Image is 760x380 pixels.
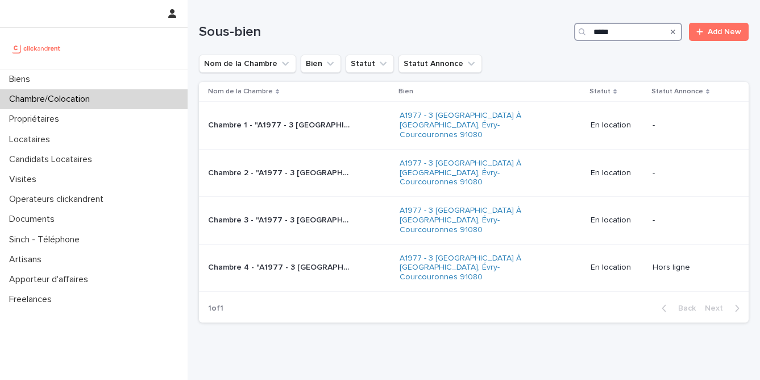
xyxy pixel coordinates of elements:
p: Statut [589,85,611,98]
button: Back [653,303,700,313]
a: Add New [689,23,749,41]
button: Statut Annonce [398,55,482,73]
button: Nom de la Chambre [199,55,296,73]
a: A1977 - 3 [GEOGRAPHIC_DATA] À [GEOGRAPHIC_DATA], Évry-Courcouronnes 91080 [400,254,542,282]
p: En location [591,168,644,178]
a: A1977 - 3 [GEOGRAPHIC_DATA] À [GEOGRAPHIC_DATA], Évry-Courcouronnes 91080 [400,206,542,234]
p: Apporteur d'affaires [5,274,97,285]
p: En location [591,263,644,272]
input: Search [574,23,682,41]
p: Visites [5,174,45,185]
h1: Sous-bien [199,24,570,40]
span: Back [671,304,696,312]
p: Sinch - Téléphone [5,234,89,245]
p: 1 of 1 [199,295,232,323]
p: Operateurs clickandrent [5,194,113,205]
span: Add New [708,28,741,36]
tr: Chambre 4 - "A1977 - 3 [GEOGRAPHIC_DATA] À [GEOGRAPHIC_DATA], Évry-Courcouronnes 91080"Chambre 4 ... [199,244,749,291]
p: Statut Annonce [651,85,703,98]
p: Freelances [5,294,61,305]
p: Documents [5,214,64,225]
p: Propriétaires [5,114,68,125]
p: Chambre 1 - "A1977 - 3 Square de la Valse À Mille Temps, Évry-Courcouronnes 91080" [208,118,352,130]
p: Locataires [5,134,59,145]
p: - [653,216,730,225]
tr: Chambre 1 - "A1977 - 3 [GEOGRAPHIC_DATA] À [GEOGRAPHIC_DATA], Évry-Courcouronnes 91080"Chambre 1 ... [199,102,749,149]
p: - [653,121,730,130]
p: - [653,168,730,178]
tr: Chambre 3 - "A1977 - 3 [GEOGRAPHIC_DATA] À [GEOGRAPHIC_DATA], Évry-Courcouronnes 91080"Chambre 3 ... [199,197,749,244]
img: UCB0brd3T0yccxBKYDjQ [9,37,64,60]
p: Chambre/Colocation [5,94,99,105]
p: Chambre 4 - "A1977 - 3 Square de la Valse À Mille Temps, Évry-Courcouronnes 91080" [208,261,352,272]
p: Chambre 3 - "A1977 - 3 Square de la Valse À Mille Temps, Évry-Courcouronnes 91080" [208,213,352,225]
a: A1977 - 3 [GEOGRAPHIC_DATA] À [GEOGRAPHIC_DATA], Évry-Courcouronnes 91080 [400,111,542,139]
p: En location [591,121,644,130]
p: Biens [5,74,39,85]
p: Chambre 2 - "A1977 - 3 Square de la Valse À Mille Temps, Évry-Courcouronnes 91080" [208,166,352,178]
p: Candidats Locataires [5,154,101,165]
button: Next [700,303,749,313]
button: Statut [346,55,394,73]
button: Bien [301,55,341,73]
p: Artisans [5,254,51,265]
a: A1977 - 3 [GEOGRAPHIC_DATA] À [GEOGRAPHIC_DATA], Évry-Courcouronnes 91080 [400,159,542,187]
p: En location [591,216,644,225]
p: Nom de la Chambre [208,85,273,98]
tr: Chambre 2 - "A1977 - 3 [GEOGRAPHIC_DATA] À [GEOGRAPHIC_DATA], Évry-Courcouronnes 91080"Chambre 2 ... [199,149,749,196]
p: Bien [398,85,413,98]
p: Hors ligne [653,263,730,272]
span: Next [705,304,730,312]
